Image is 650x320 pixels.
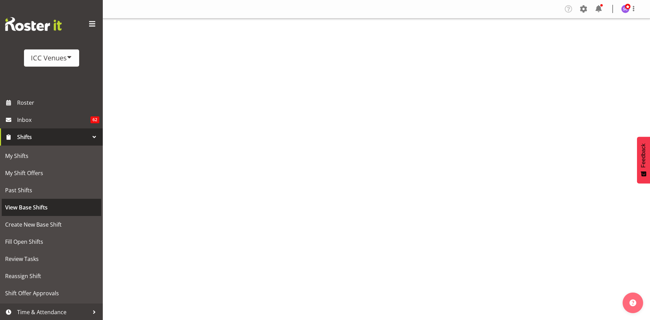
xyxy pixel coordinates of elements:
a: Create New Base Shift [2,216,101,233]
span: My Shift Offers [5,168,98,178]
span: 62 [90,116,99,123]
a: Past Shifts [2,182,101,199]
img: Rosterit website logo [5,17,62,31]
div: ICC Venues [31,53,72,63]
a: Review Tasks [2,250,101,267]
a: View Base Shifts [2,199,101,216]
span: Feedback [640,144,647,168]
img: stephen-cook564.jpg [621,5,629,13]
a: Fill Open Shifts [2,233,101,250]
span: Reassign Shift [5,271,98,281]
span: Roster [17,98,99,108]
span: View Base Shifts [5,202,98,213]
button: Feedback - Show survey [637,137,650,183]
a: Reassign Shift [2,267,101,285]
img: help-xxl-2.png [629,299,636,306]
span: Fill Open Shifts [5,237,98,247]
a: My Shift Offers [2,164,101,182]
span: Shifts [17,132,89,142]
span: My Shifts [5,151,98,161]
span: Review Tasks [5,254,98,264]
span: Create New Base Shift [5,219,98,230]
a: My Shifts [2,147,101,164]
a: Shift Offer Approvals [2,285,101,302]
span: Shift Offer Approvals [5,288,98,298]
span: Inbox [17,115,90,125]
span: Time & Attendance [17,307,89,317]
span: Past Shifts [5,185,98,195]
